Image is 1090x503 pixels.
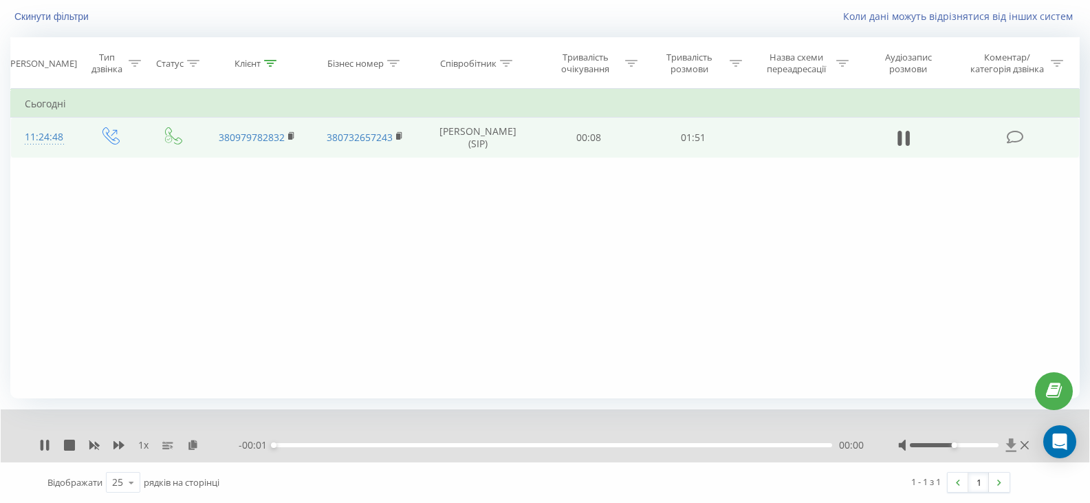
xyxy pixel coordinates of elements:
[239,438,274,452] span: - 00:01
[440,58,497,69] div: Співробітник
[10,10,96,23] button: Скинути фільтри
[1043,425,1076,458] div: Open Intercom Messenger
[549,52,622,75] div: Тривалість очікування
[843,10,1080,23] a: Коли дані можуть відрізнятися вiд інших систем
[138,438,149,452] span: 1 x
[112,475,123,489] div: 25
[536,118,641,158] td: 00:08
[8,58,77,69] div: [PERSON_NAME]
[327,58,384,69] div: Бізнес номер
[952,442,957,448] div: Accessibility label
[911,475,941,489] div: 1 - 1 з 1
[89,52,124,75] div: Тип дзвінка
[641,118,745,158] td: 01:51
[156,58,184,69] div: Статус
[25,124,64,151] div: 11:24:48
[759,52,833,75] div: Назва схеми переадресації
[327,131,393,144] a: 380732657243
[866,52,950,75] div: Аудіозапис розмови
[219,131,285,144] a: 380979782832
[653,52,726,75] div: Тривалість розмови
[419,118,536,158] td: [PERSON_NAME] (SIP)
[271,442,276,448] div: Accessibility label
[839,438,864,452] span: 00:00
[47,476,102,489] span: Відображати
[144,476,219,489] span: рядків на сторінці
[967,52,1047,75] div: Коментар/категорія дзвінка
[968,473,989,492] a: 1
[235,58,261,69] div: Клієнт
[11,90,1080,118] td: Сьогодні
